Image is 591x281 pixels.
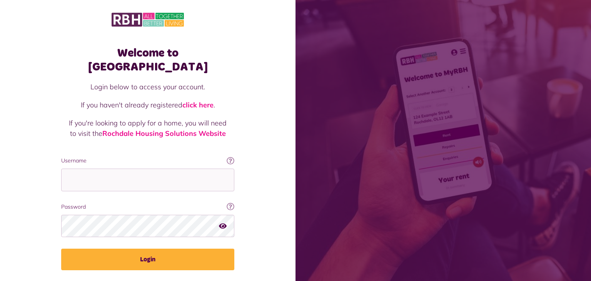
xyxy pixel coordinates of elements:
button: Login [61,249,234,270]
p: If you haven't already registered . [69,100,227,110]
p: Login below to access your account. [69,82,227,92]
img: MyRBH [112,12,184,28]
p: If you're looking to apply for a home, you will need to visit the [69,118,227,139]
h1: Welcome to [GEOGRAPHIC_DATA] [61,46,234,74]
label: Password [61,203,234,211]
a: click here [182,100,214,109]
label: Username [61,157,234,165]
a: Rochdale Housing Solutions Website [102,129,226,138]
